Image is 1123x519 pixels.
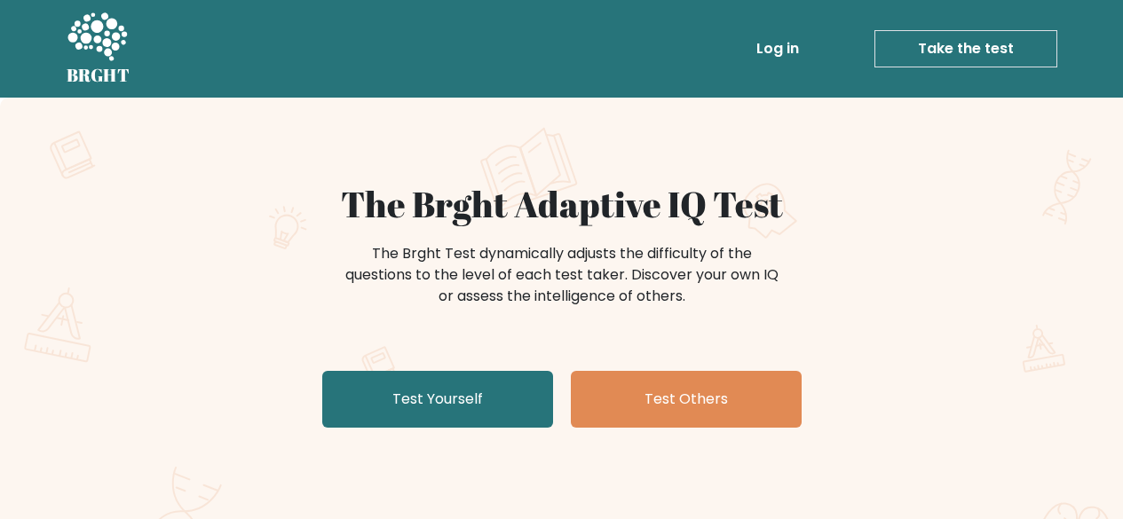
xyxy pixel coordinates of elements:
a: Test Others [571,371,802,428]
a: Log in [749,31,806,67]
h5: BRGHT [67,65,130,86]
h1: The Brght Adaptive IQ Test [129,183,995,225]
a: Test Yourself [322,371,553,428]
a: Take the test [874,30,1057,67]
div: The Brght Test dynamically adjusts the difficulty of the questions to the level of each test take... [340,243,784,307]
a: BRGHT [67,7,130,90]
